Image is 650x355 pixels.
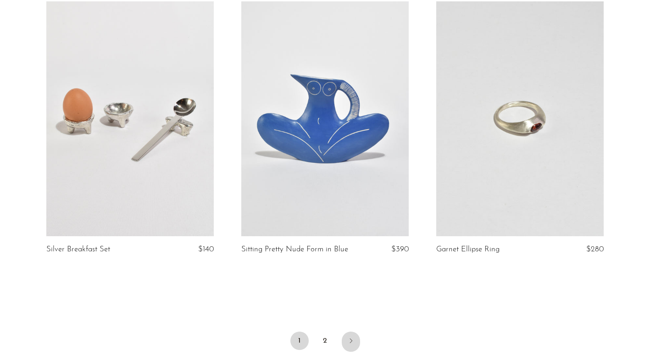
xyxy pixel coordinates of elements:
[46,245,110,254] a: Silver Breakfast Set
[586,245,604,253] span: $280
[316,332,334,350] a: 2
[290,332,309,350] span: 1
[342,332,360,352] a: Next
[241,245,348,254] a: Sitting Pretty Nude Form in Blue
[198,245,214,253] span: $140
[436,245,500,254] a: Garnet Ellipse Ring
[391,245,409,253] span: $390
